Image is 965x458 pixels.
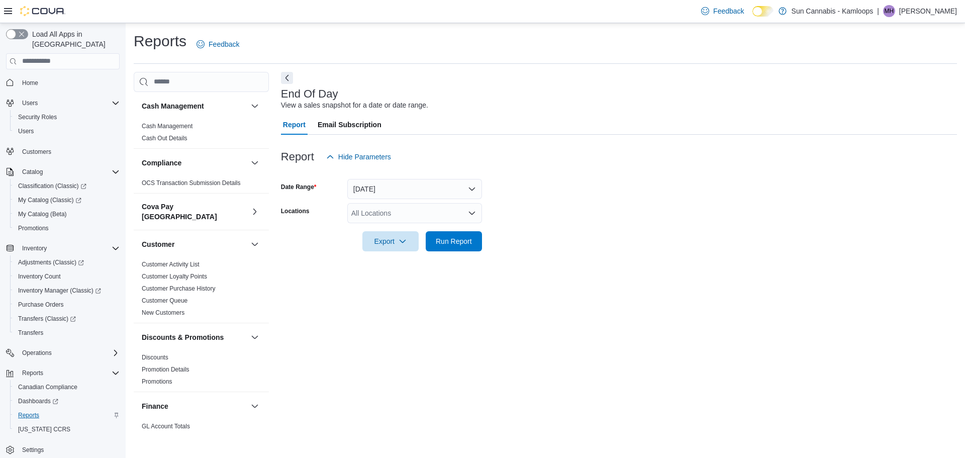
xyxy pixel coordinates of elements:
a: Dashboards [10,394,124,408]
button: Cash Management [249,100,261,112]
h3: End Of Day [281,88,338,100]
span: Security Roles [18,113,57,121]
button: Discounts & Promotions [142,332,247,342]
p: Sun Cannabis - Kamloops [792,5,874,17]
a: Dashboards [14,395,62,407]
span: Customers [18,145,120,158]
button: Customer [142,239,247,249]
a: Inventory Manager (Classic) [14,285,105,297]
button: Cova Pay [GEOGRAPHIC_DATA] [142,202,247,222]
span: Canadian Compliance [14,381,120,393]
a: [US_STATE] CCRS [14,423,74,435]
a: My Catalog (Beta) [14,208,71,220]
button: Settings [2,442,124,457]
span: Customer Loyalty Points [142,272,207,281]
button: Finance [142,401,247,411]
button: Compliance [249,157,261,169]
span: New Customers [142,309,184,317]
a: OCS Transaction Submission Details [142,179,241,187]
span: Home [18,76,120,89]
a: Classification (Classic) [10,179,124,193]
a: Transfers (Classic) [10,312,124,326]
span: Discounts [142,353,168,361]
a: Promotions [142,378,172,385]
span: Cash Management [142,122,192,130]
span: Inventory Manager (Classic) [14,285,120,297]
a: Customer Queue [142,297,187,304]
span: Promotion Details [142,365,189,374]
span: Adjustments (Classic) [18,258,84,266]
span: OCS Transaction Submission Details [142,179,241,187]
a: GL Account Totals [142,423,190,430]
a: Customer Loyalty Points [142,273,207,280]
span: My Catalog (Classic) [14,194,120,206]
span: Purchase Orders [14,299,120,311]
button: Inventory [18,242,51,254]
a: Customer Activity List [142,261,200,268]
h3: Customer [142,239,174,249]
button: Cash Management [142,101,247,111]
a: Purchase Orders [14,299,68,311]
button: Inventory [2,241,124,255]
span: Users [22,99,38,107]
button: Operations [2,346,124,360]
a: Customer Purchase History [142,285,216,292]
span: Customers [22,148,51,156]
input: Dark Mode [752,6,774,17]
span: Security Roles [14,111,120,123]
h3: Cash Management [142,101,204,111]
span: Reports [14,409,120,421]
span: Reports [18,367,120,379]
button: Hide Parameters [322,147,395,167]
span: Reports [22,369,43,377]
span: Inventory Manager (Classic) [18,287,101,295]
a: Settings [18,444,48,456]
div: Discounts & Promotions [134,351,269,392]
button: Canadian Compliance [10,380,124,394]
h1: Reports [134,31,186,51]
span: Customer Activity List [142,260,200,268]
span: Settings [18,443,120,456]
span: Promotions [142,378,172,386]
span: Hide Parameters [338,152,391,162]
span: Operations [18,347,120,359]
button: Users [2,96,124,110]
a: My Catalog (Classic) [14,194,85,206]
button: My Catalog (Beta) [10,207,124,221]
h3: Compliance [142,158,181,168]
button: Compliance [142,158,247,168]
span: Email Subscription [318,115,381,135]
span: Purchase Orders [18,301,64,309]
a: Cash Out Details [142,135,187,142]
span: Export [368,231,413,251]
button: Discounts & Promotions [249,331,261,343]
button: Catalog [18,166,47,178]
span: Classification (Classic) [14,180,120,192]
span: Classification (Classic) [18,182,86,190]
span: Cash Out Details [142,134,187,142]
span: My Catalog (Classic) [18,196,81,204]
span: Load All Apps in [GEOGRAPHIC_DATA] [28,29,120,49]
h3: Finance [142,401,168,411]
a: Canadian Compliance [14,381,81,393]
a: Discounts [142,354,168,361]
button: Home [2,75,124,90]
button: Users [10,124,124,138]
a: Adjustments (Classic) [14,256,88,268]
a: Promotions [14,222,53,234]
a: Home [18,77,42,89]
div: View a sales snapshot for a date or date range. [281,100,428,111]
a: Customers [18,146,55,158]
a: Classification (Classic) [14,180,90,192]
a: Cash Management [142,123,192,130]
p: [PERSON_NAME] [899,5,957,17]
a: Transfers (Classic) [14,313,80,325]
span: Dashboards [18,397,58,405]
a: GL Transactions [142,435,185,442]
a: My Catalog (Classic) [10,193,124,207]
a: Security Roles [14,111,61,123]
div: Finance [134,420,269,448]
span: Washington CCRS [14,423,120,435]
span: Promotions [14,222,120,234]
